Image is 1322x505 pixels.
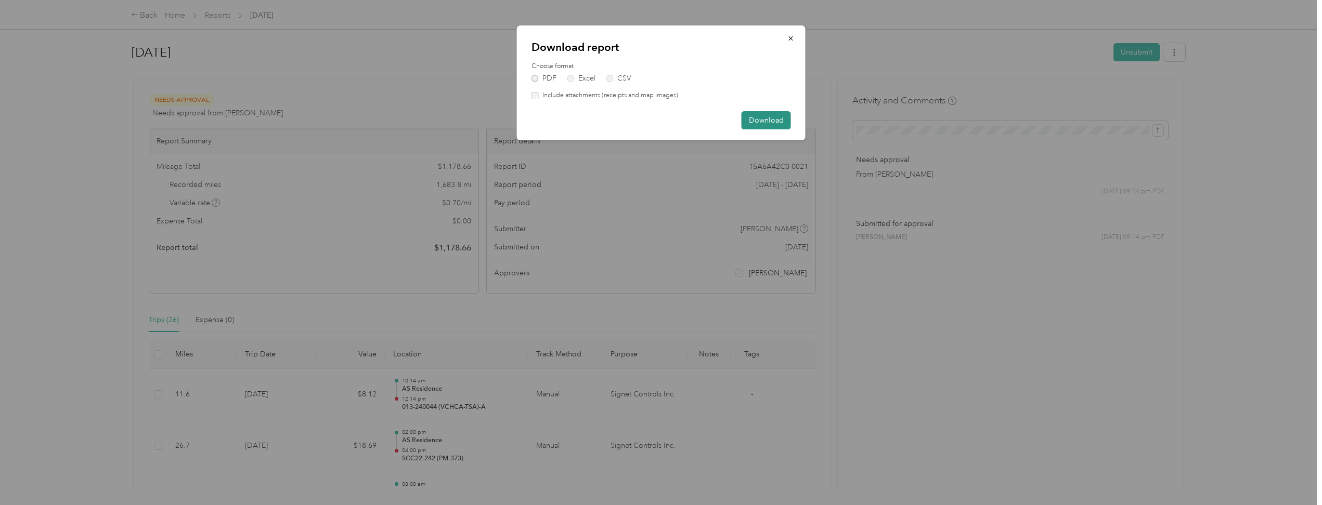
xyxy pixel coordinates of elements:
iframe: Everlance-gr Chat Button Frame [1264,447,1322,505]
p: Download report [532,40,791,55]
label: Choose format [532,62,791,71]
label: CSV [606,75,631,82]
label: Include attachments (receipts and map images) [539,91,678,100]
label: Excel [567,75,595,82]
label: PDF [532,75,556,82]
button: Download [742,111,791,129]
